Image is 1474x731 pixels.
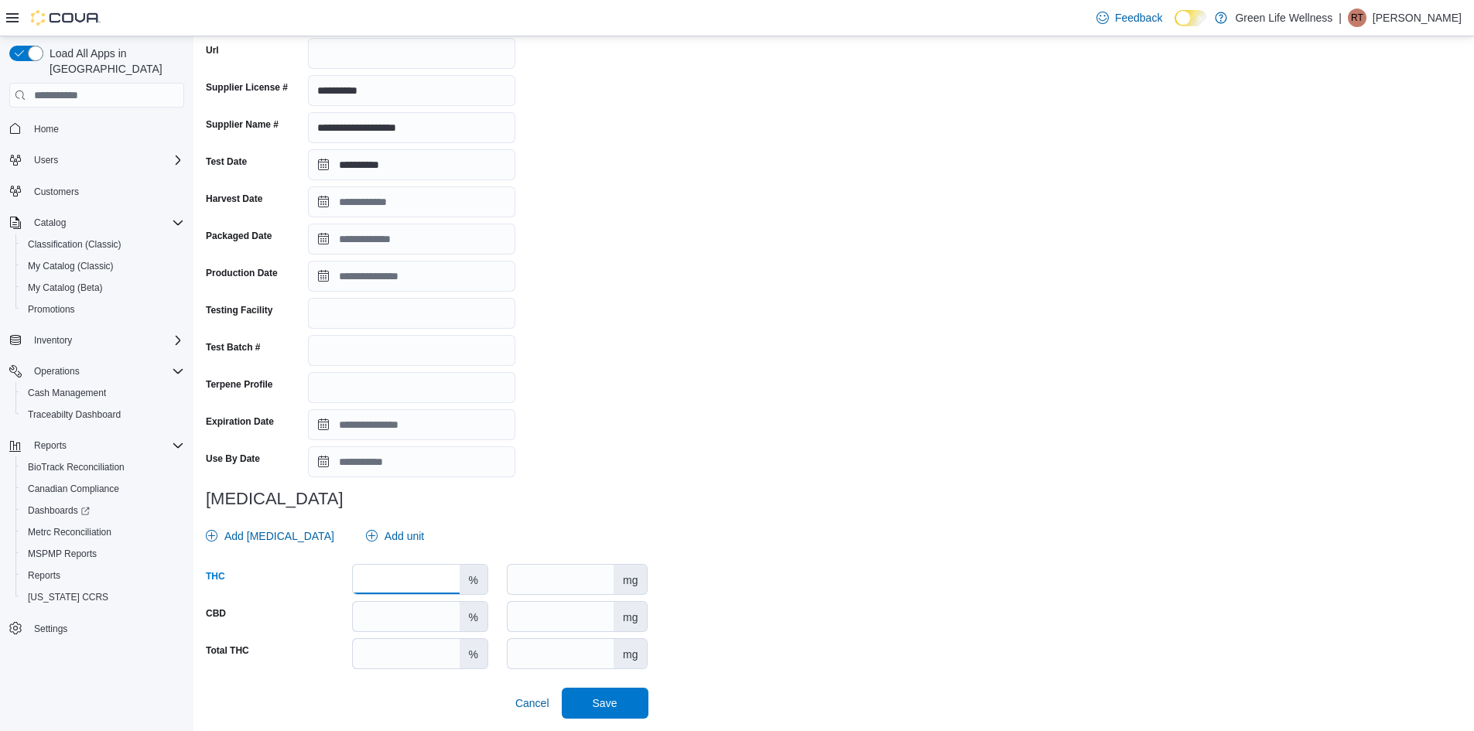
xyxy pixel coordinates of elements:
[206,193,262,205] label: Harvest Date
[28,548,97,560] span: MSPMP Reports
[509,688,556,719] button: Cancel
[614,602,647,631] div: mg
[28,151,184,169] span: Users
[31,10,101,26] img: Cova
[206,81,288,94] label: Supplier License #
[460,639,487,668] div: %
[22,384,184,402] span: Cash Management
[206,453,260,465] label: Use By Date
[22,588,115,606] a: [US_STATE] CCRS
[206,490,648,508] h3: [MEDICAL_DATA]
[28,408,121,421] span: Traceabilty Dashboard
[1235,9,1332,27] p: Green Life Wellness
[28,619,184,638] span: Settings
[22,588,184,606] span: Washington CCRS
[22,405,127,424] a: Traceabilty Dashboard
[22,501,96,520] a: Dashboards
[34,123,59,135] span: Home
[460,602,487,631] div: %
[22,523,184,541] span: Metrc Reconciliation
[34,439,67,452] span: Reports
[43,46,184,77] span: Load All Apps in [GEOGRAPHIC_DATA]
[28,362,184,381] span: Operations
[308,149,515,180] input: Press the down key to open a popover containing a calendar.
[1373,9,1462,27] p: [PERSON_NAME]
[206,155,247,168] label: Test Date
[28,461,125,473] span: BioTrack Reconciliation
[28,238,121,251] span: Classification (Classic)
[515,695,549,711] span: Cancel
[28,436,73,455] button: Reports
[206,644,249,657] label: Total THC
[34,623,67,635] span: Settings
[15,478,190,500] button: Canadian Compliance
[1175,10,1207,26] input: Dark Mode
[28,182,184,201] span: Customers
[22,405,184,424] span: Traceabilty Dashboard
[308,409,515,440] input: Press the down key to open a popover containing a calendar.
[22,566,184,585] span: Reports
[22,278,109,297] a: My Catalog (Beta)
[9,111,184,680] nav: Complex example
[308,446,515,477] input: Press the down key to open a popover containing a calendar.
[28,483,119,495] span: Canadian Compliance
[28,118,184,138] span: Home
[460,565,487,594] div: %
[15,456,190,478] button: BioTrack Reconciliation
[614,565,647,594] div: mg
[22,384,112,402] a: Cash Management
[1351,9,1363,27] span: RT
[34,154,58,166] span: Users
[34,186,79,198] span: Customers
[3,330,190,351] button: Inventory
[22,566,67,585] a: Reports
[34,334,72,347] span: Inventory
[1115,10,1162,26] span: Feedback
[206,304,272,316] label: Testing Facility
[28,331,184,350] span: Inventory
[34,365,80,377] span: Operations
[15,299,190,320] button: Promotions
[385,528,424,544] span: Add unit
[3,149,190,171] button: Users
[15,277,190,299] button: My Catalog (Beta)
[22,257,184,275] span: My Catalog (Classic)
[562,688,648,719] button: Save
[28,526,111,538] span: Metrc Reconciliation
[308,186,515,217] input: Press the down key to open a popover containing a calendar.
[3,360,190,382] button: Operations
[28,151,64,169] button: Users
[593,695,617,711] span: Save
[3,212,190,234] button: Catalog
[22,300,184,319] span: Promotions
[28,504,90,517] span: Dashboards
[22,458,184,477] span: BioTrack Reconciliation
[28,213,184,232] span: Catalog
[15,521,190,543] button: Metrc Reconciliation
[28,120,65,138] a: Home
[206,378,272,391] label: Terpene Profile
[206,607,226,620] label: CBD
[22,523,118,541] a: Metrc Reconciliation
[308,224,515,254] input: Press the down key to open a popover containing a calendar.
[15,404,190,425] button: Traceabilty Dashboard
[206,341,260,354] label: Test Batch #
[28,436,184,455] span: Reports
[22,235,184,254] span: Classification (Classic)
[206,415,274,428] label: Expiration Date
[206,267,278,279] label: Production Date
[308,261,515,292] input: Press the down key to open a popover containing a calendar.
[22,480,125,498] a: Canadian Compliance
[28,620,74,638] a: Settings
[360,521,430,552] button: Add unit
[28,213,72,232] button: Catalog
[28,183,85,201] a: Customers
[3,617,190,640] button: Settings
[28,569,60,582] span: Reports
[224,528,334,544] span: Add [MEDICAL_DATA]
[22,278,184,297] span: My Catalog (Beta)
[1090,2,1168,33] a: Feedback
[22,257,120,275] a: My Catalog (Classic)
[3,180,190,203] button: Customers
[15,382,190,404] button: Cash Management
